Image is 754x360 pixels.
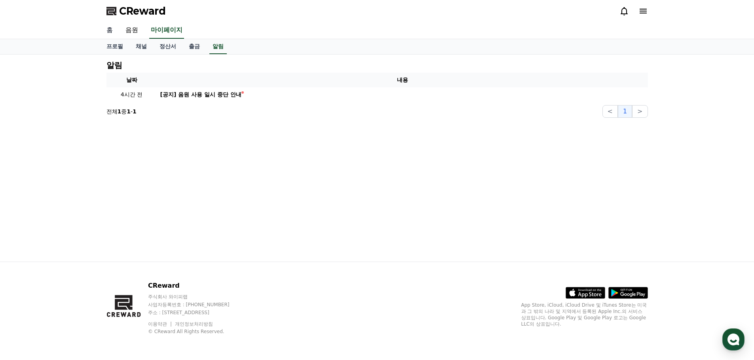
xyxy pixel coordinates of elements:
p: 전체 중 - [106,107,137,115]
strong: 1 [118,108,122,115]
a: 알림 [209,39,227,54]
a: 정산서 [153,39,182,54]
a: 프로필 [100,39,129,54]
p: 4시간 전 [110,90,154,99]
button: < [602,105,618,118]
span: 대화 [72,263,82,269]
span: CReward [119,5,166,17]
strong: 1 [133,108,137,115]
a: 음원 [119,22,144,39]
strong: 1 [127,108,131,115]
a: CReward [106,5,166,17]
p: App Store, iCloud, iCloud Drive 및 iTunes Store는 미국과 그 밖의 나라 및 지역에서 등록된 Apple Inc.의 서비스 상표입니다. Goo... [521,302,648,327]
button: > [632,105,648,118]
a: 개인정보처리방침 [175,321,213,327]
a: [공지] 음원 사용 일시 중단 안내 [160,90,645,99]
a: 홈 [2,251,52,270]
p: © CReward All Rights Reserved. [148,328,245,335]
button: 1 [618,105,632,118]
p: 주식회사 와이피랩 [148,294,245,300]
p: 주소 : [STREET_ADDRESS] [148,309,245,316]
span: 설정 [122,262,132,269]
a: 마이페이지 [149,22,184,39]
h4: 알림 [106,61,122,70]
p: 사업자등록번호 : [PHONE_NUMBER] [148,302,245,308]
a: 설정 [102,251,152,270]
th: 내용 [157,73,648,87]
th: 날짜 [106,73,157,87]
a: 출금 [182,39,206,54]
a: 대화 [52,251,102,270]
span: 홈 [25,262,30,269]
div: [공지] 음원 사용 일시 중단 안내 [160,90,241,99]
a: 홈 [100,22,119,39]
a: 이용약관 [148,321,173,327]
p: CReward [148,281,245,290]
a: 채널 [129,39,153,54]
